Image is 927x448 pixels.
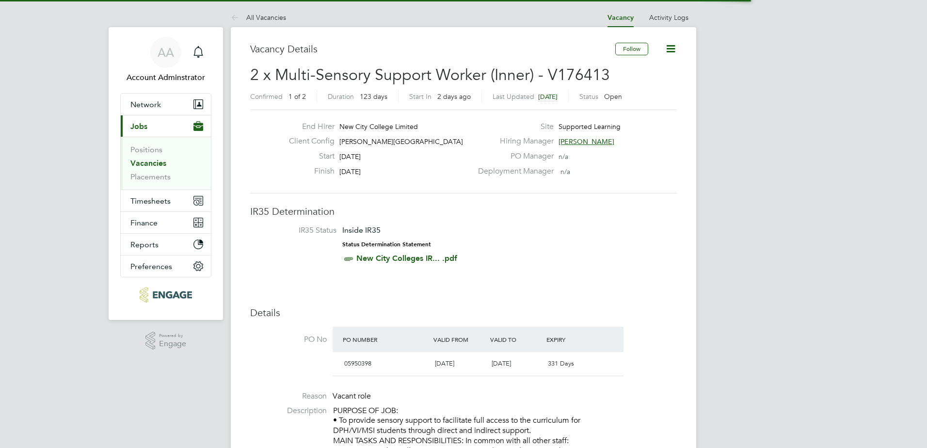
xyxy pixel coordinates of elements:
[488,331,544,348] div: Valid To
[360,92,387,101] span: 123 days
[260,225,336,236] label: IR35 Status
[250,391,327,401] label: Reason
[431,331,488,348] div: Valid From
[339,137,463,146] span: [PERSON_NAME][GEOGRAPHIC_DATA]
[121,234,211,255] button: Reports
[344,359,371,368] span: 05950398
[340,331,431,348] div: PO Number
[560,167,570,176] span: n/a
[120,72,211,83] span: Account Adminstrator
[435,359,454,368] span: [DATE]
[121,190,211,211] button: Timesheets
[548,359,574,368] span: 331 Days
[328,92,354,101] label: Duration
[472,151,554,161] label: PO Manager
[281,122,335,132] label: End Hirer
[250,335,327,345] label: PO No
[145,332,187,350] a: Powered byEngage
[472,166,554,176] label: Deployment Manager
[579,92,598,101] label: Status
[544,331,601,348] div: Expiry
[356,254,457,263] a: New City Colleges IR... .pdf
[120,37,211,83] a: AAAccount Adminstrator
[130,122,147,131] span: Jobs
[342,225,381,235] span: Inside IR35
[472,136,554,146] label: Hiring Manager
[130,145,162,154] a: Positions
[281,151,335,161] label: Start
[250,406,327,416] label: Description
[140,287,192,303] img: protocol-logo-retina.png
[250,43,615,55] h3: Vacancy Details
[231,13,286,22] a: All Vacancies
[409,92,432,101] label: Start In
[130,100,161,109] span: Network
[158,46,174,59] span: AA
[288,92,306,101] span: 1 of 2
[339,152,361,161] span: [DATE]
[559,122,621,131] span: Supported Learning
[121,137,211,190] div: Jobs
[121,256,211,277] button: Preferences
[159,340,186,348] span: Engage
[121,94,211,115] button: Network
[615,43,648,55] button: Follow
[607,14,634,22] a: Vacancy
[559,152,568,161] span: n/a
[130,196,171,206] span: Timesheets
[159,332,186,340] span: Powered by
[130,172,171,181] a: Placements
[538,93,558,101] span: [DATE]
[281,166,335,176] label: Finish
[130,159,166,168] a: Vacancies
[130,262,172,271] span: Preferences
[333,391,371,401] span: Vacant role
[250,205,677,218] h3: IR35 Determination
[130,240,159,249] span: Reports
[493,92,534,101] label: Last Updated
[649,13,688,22] a: Activity Logs
[120,287,211,303] a: Go to home page
[339,167,361,176] span: [DATE]
[121,212,211,233] button: Finance
[559,137,614,146] span: [PERSON_NAME]
[121,115,211,137] button: Jobs
[604,92,622,101] span: Open
[130,218,158,227] span: Finance
[472,122,554,132] label: Site
[250,306,677,319] h3: Details
[109,27,223,320] nav: Main navigation
[250,92,283,101] label: Confirmed
[342,241,431,248] strong: Status Determination Statement
[492,359,511,368] span: [DATE]
[250,65,610,84] span: 2 x Multi-Sensory Support Worker (Inner) - V176413
[339,122,418,131] span: New City College Limited
[437,92,471,101] span: 2 days ago
[281,136,335,146] label: Client Config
